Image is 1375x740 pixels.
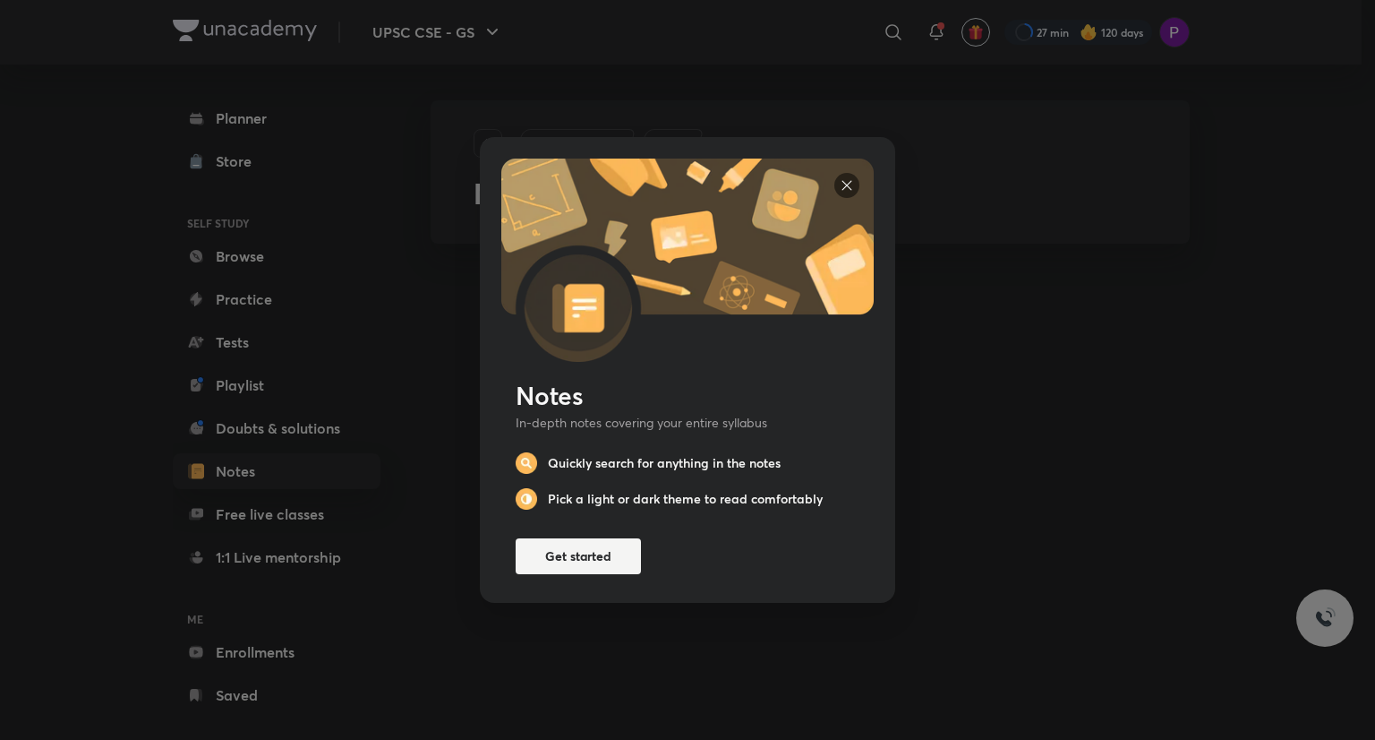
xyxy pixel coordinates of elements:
button: Get started [516,538,641,574]
p: In-depth notes covering your entire syllabus [516,415,859,431]
img: notes [834,173,859,198]
img: notes [516,488,537,510]
h6: Quickly search for anything in the notes [548,455,781,471]
img: notes [501,159,874,362]
h6: Pick a light or dark theme to read comfortably [548,491,823,507]
div: Notes [516,379,874,411]
img: notes [516,452,537,474]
